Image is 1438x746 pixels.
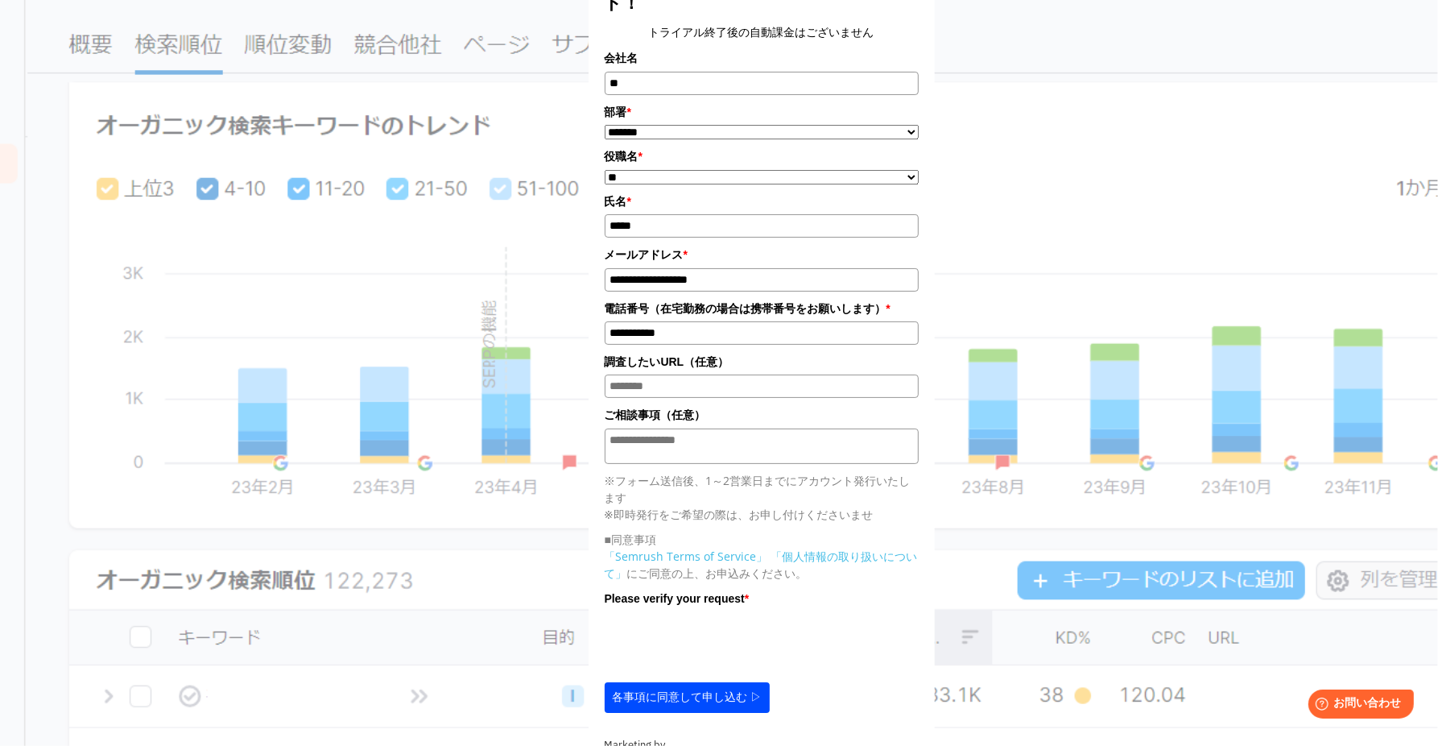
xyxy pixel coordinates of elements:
[605,147,919,165] label: 役職名
[605,406,919,424] label: ご相談事項（任意）
[605,472,919,523] p: ※フォーム送信後、1～2営業日までにアカウント発行いたします ※即時発行をご希望の際は、お申し付けくださいませ
[605,682,771,713] button: 各事項に同意して申し込む ▷
[605,549,918,581] a: 「個人情報の取り扱いについて」
[605,193,919,210] label: 氏名
[605,49,919,67] label: 会社名
[605,611,849,674] iframe: reCAPTCHA
[605,531,919,548] p: ■同意事項
[605,590,919,607] label: Please verify your request
[605,353,919,371] label: 調査したいURL（任意）
[605,246,919,263] label: メールアドレス
[605,548,919,582] p: にご同意の上、お申込みください。
[605,23,919,41] center: トライアル終了後の自動課金はございません
[605,549,768,564] a: 「Semrush Terms of Service」
[605,103,919,121] label: 部署
[605,300,919,317] label: 電話番号（在宅勤務の場合は携帯番号をお願いします）
[1295,683,1420,728] iframe: Help widget launcher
